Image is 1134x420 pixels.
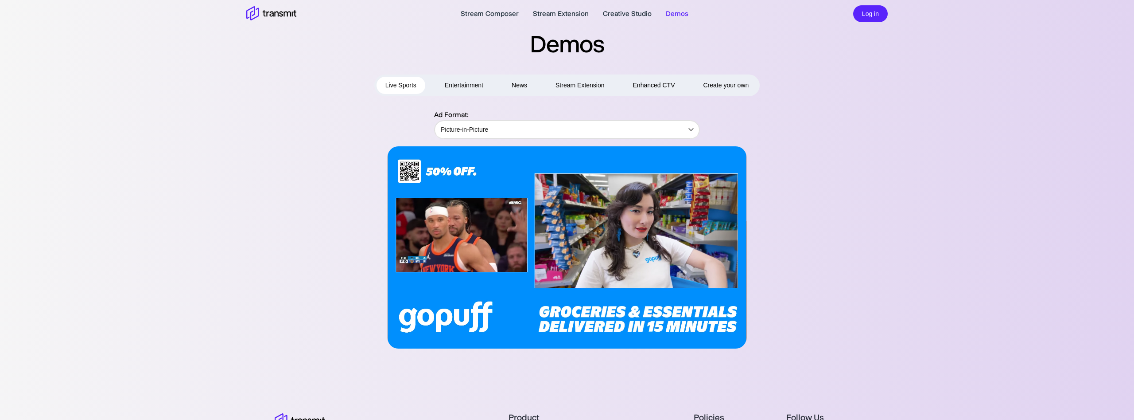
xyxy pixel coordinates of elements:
a: Log in [853,9,888,17]
button: News [503,77,536,94]
p: Ad Format: [434,110,700,120]
a: Creative Studio [603,8,652,19]
a: Stream Extension [533,8,589,19]
a: Demos [666,8,688,19]
button: Entertainment [436,77,492,94]
a: Stream Composer [461,8,519,19]
span: Create your own [703,80,749,91]
button: Live Sports [377,77,425,94]
button: Log in [853,5,888,23]
h2: Demos [227,28,907,59]
button: Stream Extension [547,77,614,94]
button: Create your own [694,77,757,94]
button: Enhanced CTV [624,77,684,94]
div: Picture-in-Picture [435,117,699,142]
